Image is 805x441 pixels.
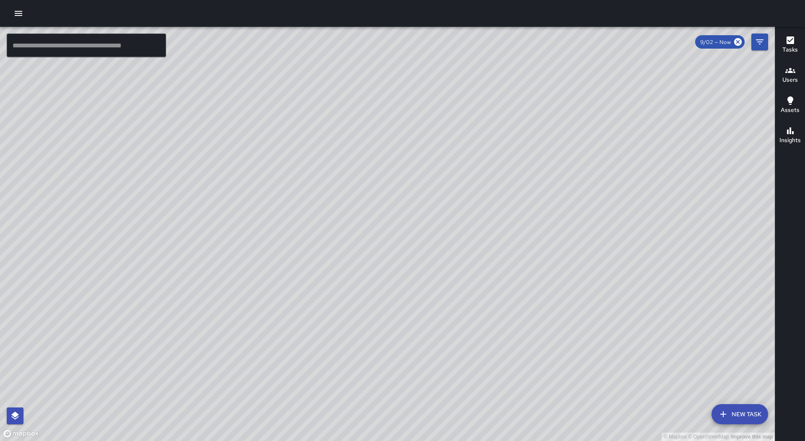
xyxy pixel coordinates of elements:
[775,91,805,121] button: Assets
[695,35,745,49] div: 9/02 — Now
[695,39,736,46] span: 9/02 — Now
[775,30,805,60] button: Tasks
[775,60,805,91] button: Users
[775,121,805,151] button: Insights
[782,75,798,85] h6: Users
[781,106,800,115] h6: Assets
[712,404,768,424] button: New Task
[751,34,768,50] button: Filters
[779,136,801,145] h6: Insights
[782,45,798,54] h6: Tasks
